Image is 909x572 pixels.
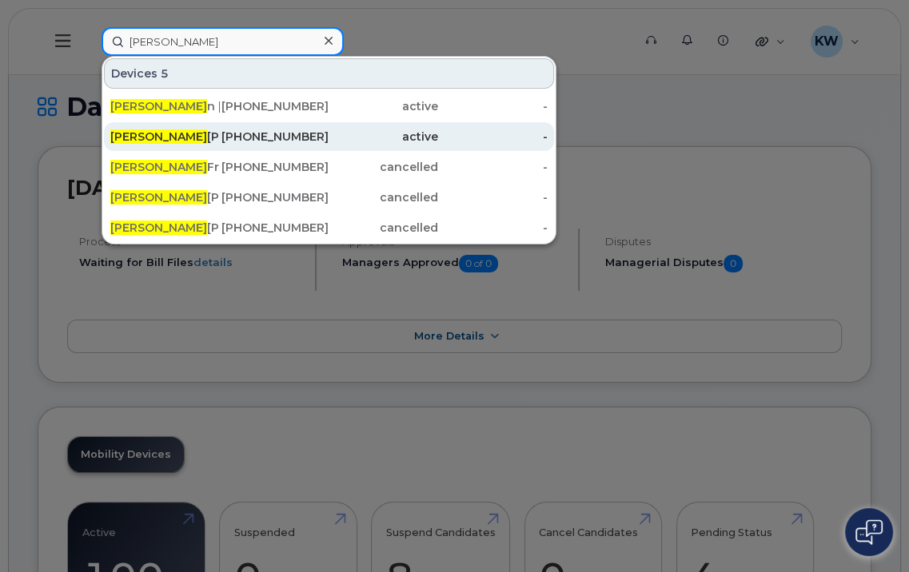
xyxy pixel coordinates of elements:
[438,98,548,114] div: -
[329,129,438,145] div: active
[220,189,329,205] div: [PHONE_NUMBER]
[104,183,554,212] a: [PERSON_NAME][PERSON_NAME][PHONE_NUMBER]cancelled-
[438,220,548,236] div: -
[438,129,548,145] div: -
[220,220,329,236] div: [PHONE_NUMBER]
[110,129,207,144] span: [PERSON_NAME]
[104,58,554,89] div: Devices
[329,189,438,205] div: cancelled
[110,98,220,114] div: n [PERSON_NAME]
[104,213,554,242] a: [PERSON_NAME][PERSON_NAME][PHONE_NUMBER]cancelled-
[161,66,169,81] span: 5
[329,98,438,114] div: active
[329,159,438,175] div: cancelled
[110,220,220,236] div: [PERSON_NAME]
[104,122,554,151] a: [PERSON_NAME][PERSON_NAME][PHONE_NUMBER]active-
[110,190,207,205] span: [PERSON_NAME]
[220,98,329,114] div: [PHONE_NUMBER]
[220,159,329,175] div: [PHONE_NUMBER]
[220,129,329,145] div: [PHONE_NUMBER]
[329,220,438,236] div: cancelled
[110,159,220,175] div: French
[104,153,554,181] a: [PERSON_NAME]French[PHONE_NUMBER]cancelled-
[110,189,220,205] div: [PERSON_NAME]
[110,220,207,235] span: [PERSON_NAME]
[438,159,548,175] div: -
[438,189,548,205] div: -
[110,129,220,145] div: [PERSON_NAME]
[110,160,207,174] span: [PERSON_NAME]
[104,92,554,121] a: [PERSON_NAME]n [PERSON_NAME][PHONE_NUMBER]active-
[110,99,207,113] span: [PERSON_NAME]
[855,519,883,545] img: Open chat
